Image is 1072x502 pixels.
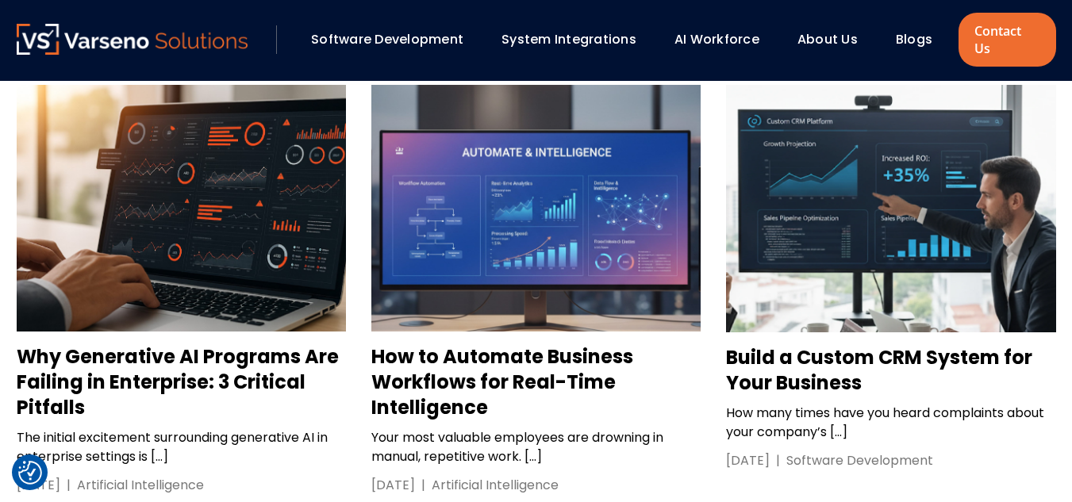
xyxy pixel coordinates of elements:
[371,428,701,466] p: Your most valuable employees are drowning in manual, repetitive work. […]
[371,85,701,331] img: How to Automate Business Workflows for Real-Time Intelligence
[667,26,782,53] div: AI Workforce
[790,26,880,53] div: About Us
[17,85,346,495] a: Why Generative AI Programs Are Failing in Enterprise: 3 Critical Pitfalls Why Generative AI Progr...
[371,476,415,495] div: [DATE]
[501,30,636,48] a: System Integrations
[726,85,1055,332] img: Build a Custom CRM System for Your Business
[311,30,463,48] a: Software Development
[726,451,770,470] div: [DATE]
[303,26,486,53] div: Software Development
[959,13,1055,67] a: Contact Us
[432,476,559,495] div: Artificial Intelligence
[17,476,60,495] div: [DATE]
[17,344,346,420] h3: Why Generative AI Programs Are Failing in Enterprise: 3 Critical Pitfalls
[726,345,1055,396] h3: Build a Custom CRM System for Your Business
[726,404,1055,442] p: How many times have you heard complaints about your company’s […]
[77,476,204,495] div: Artificial Intelligence
[494,26,659,53] div: System Integrations
[18,461,42,485] button: Cookie Settings
[17,24,248,55] img: Varseno Solutions – Product Engineering & IT Services
[786,451,933,470] div: Software Development
[726,85,1055,470] a: Build a Custom CRM System for Your Business Build a Custom CRM System for Your Business How many ...
[17,428,346,466] p: The initial excitement surrounding generative AI in enterprise settings is […]
[674,30,759,48] a: AI Workforce
[896,30,932,48] a: Blogs
[415,476,432,495] div: |
[888,26,955,53] div: Blogs
[371,85,701,495] a: How to Automate Business Workflows for Real-Time Intelligence How to Automate Business Workflows ...
[371,344,701,420] h3: How to Automate Business Workflows for Real-Time Intelligence
[60,476,77,495] div: |
[18,461,42,485] img: Revisit consent button
[797,30,858,48] a: About Us
[17,85,346,331] img: Why Generative AI Programs Are Failing in Enterprise: 3 Critical Pitfalls
[770,451,786,470] div: |
[17,24,248,56] a: Varseno Solutions – Product Engineering & IT Services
